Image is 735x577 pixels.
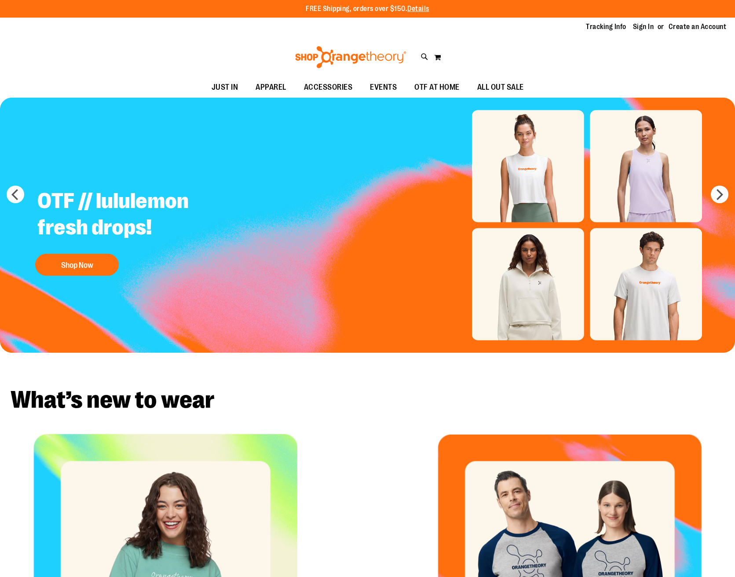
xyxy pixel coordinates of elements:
[633,22,654,32] a: Sign In
[669,22,727,32] a: Create an Account
[31,181,249,249] h2: OTF // lululemon fresh drops!
[304,77,353,97] span: ACCESSORIES
[414,77,460,97] span: OTF AT HOME
[477,77,524,97] span: ALL OUT SALE
[294,46,408,68] img: Shop Orangetheory
[212,77,238,97] span: JUST IN
[31,181,249,280] a: OTF // lululemon fresh drops! Shop Now
[306,4,429,14] p: FREE Shipping, orders over $150.
[711,186,728,203] button: next
[256,77,286,97] span: APPAREL
[35,254,119,276] button: Shop Now
[407,5,429,13] a: Details
[7,186,24,203] button: prev
[11,388,724,412] h2: What’s new to wear
[370,77,397,97] span: EVENTS
[586,22,626,32] a: Tracking Info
